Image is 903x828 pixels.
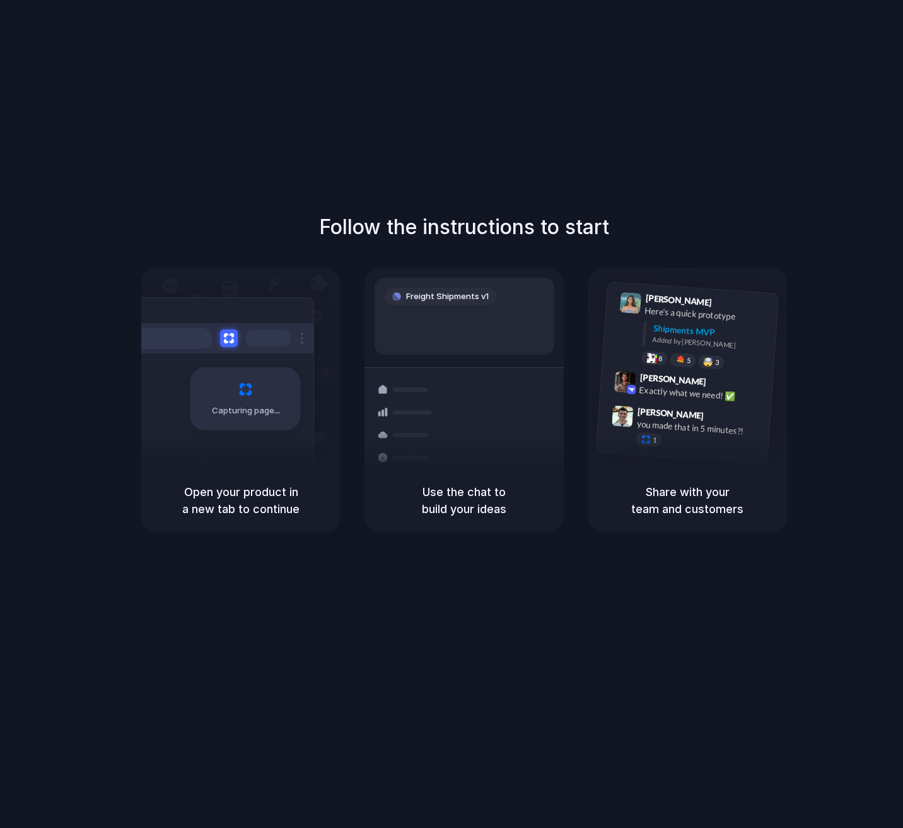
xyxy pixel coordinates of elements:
div: Added by [PERSON_NAME] [652,334,768,353]
span: 3 [715,359,719,366]
span: Capturing page [212,405,282,417]
span: [PERSON_NAME] [638,405,704,423]
span: [PERSON_NAME] [645,291,712,309]
span: 9:41 AM [716,297,742,312]
div: Here's a quick prototype [644,304,771,326]
div: you made that in 5 minutes?! [636,418,762,439]
span: 9:47 AM [708,411,733,426]
span: 9:42 AM [710,377,736,392]
div: Exactly what we need! ✅ [639,384,765,405]
span: [PERSON_NAME] [639,370,706,389]
div: Shipments MVP [653,322,769,343]
h5: Use the chat to build your ideas [380,483,549,517]
h5: Share with your team and customers [603,483,772,517]
span: Freight Shipments v1 [406,290,489,303]
div: 🤯 [703,358,714,367]
span: 1 [653,437,657,444]
span: 8 [658,355,663,362]
h5: Open your product in a new tab to continue [156,483,325,517]
span: 5 [687,357,691,364]
h1: Follow the instructions to start [319,212,609,242]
